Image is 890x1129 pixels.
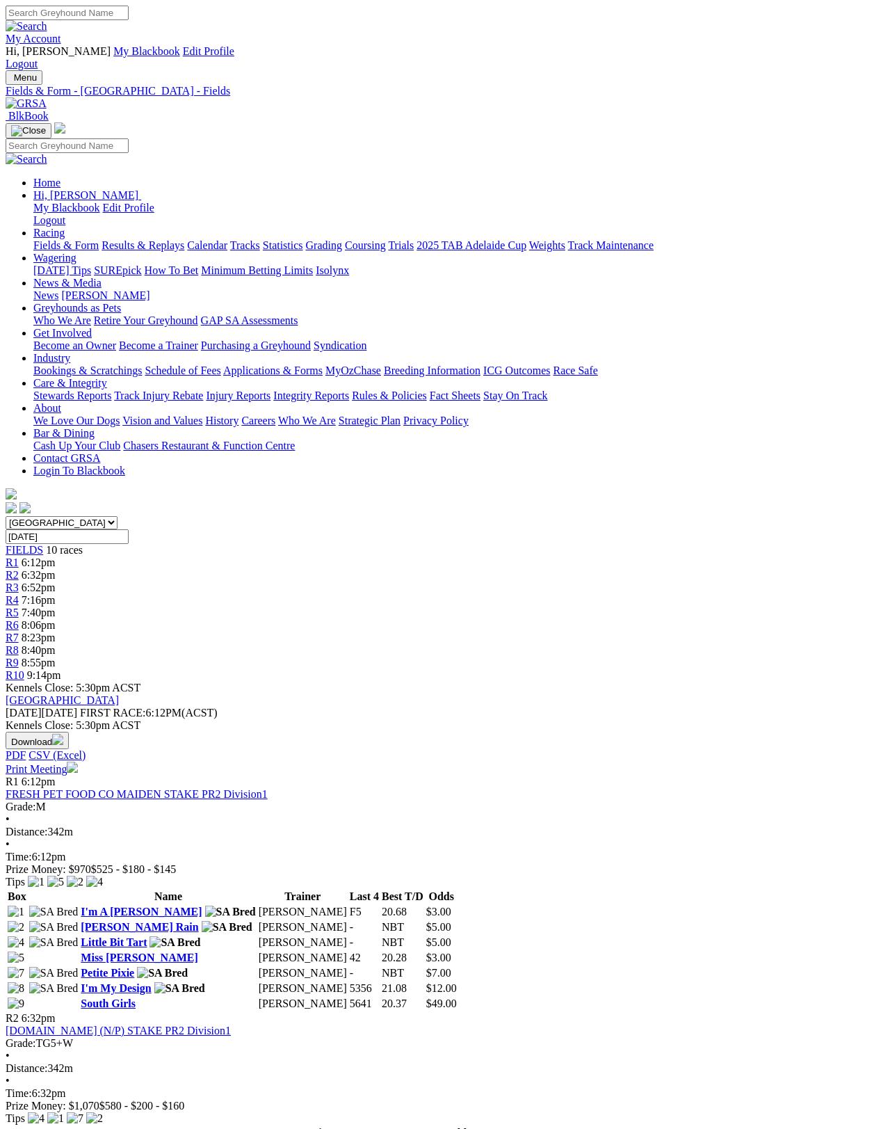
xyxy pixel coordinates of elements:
a: Edit Profile [183,45,234,57]
a: Fact Sheets [430,390,480,401]
span: $3.00 [426,906,451,918]
a: 2025 TAB Adelaide Cup [416,239,526,251]
td: - [349,966,380,980]
img: twitter.svg [19,502,31,513]
span: R9 [6,657,19,668]
a: Privacy Policy [403,415,469,426]
span: 8:06pm [22,619,56,631]
span: 6:32pm [22,1012,56,1024]
span: R3 [6,582,19,593]
a: I'm My Design [81,982,151,994]
a: Rules & Policies [352,390,427,401]
img: 1 [8,906,24,918]
a: MyOzChase [325,365,381,376]
a: Retire Your Greyhound [94,314,198,326]
a: Little Bit Tart [81,936,147,948]
a: Fields & Form - [GEOGRAPHIC_DATA] - Fields [6,85,884,97]
a: Injury Reports [206,390,270,401]
span: $12.00 [426,982,457,994]
a: News [33,289,58,301]
a: Isolynx [316,264,349,276]
img: 8 [8,982,24,995]
div: My Account [6,45,884,70]
td: 42 [349,951,380,965]
a: Miss [PERSON_NAME] [81,952,197,963]
a: Minimum Betting Limits [201,264,313,276]
div: 6:32pm [6,1087,884,1100]
td: [PERSON_NAME] [258,951,348,965]
span: R8 [6,644,19,656]
img: Search [6,153,47,166]
img: 2 [67,876,83,888]
a: We Love Our Dogs [33,415,120,426]
div: 6:12pm [6,851,884,863]
img: GRSA [6,97,47,110]
a: History [205,415,238,426]
a: How To Bet [145,264,199,276]
img: 5 [8,952,24,964]
span: $3.00 [426,952,451,963]
span: 6:12pm [22,776,56,787]
span: 8:23pm [22,632,56,643]
a: Grading [306,239,342,251]
span: $49.00 [426,998,457,1009]
td: [PERSON_NAME] [258,905,348,919]
div: Get Involved [33,339,884,352]
img: SA Bred [29,906,79,918]
td: - [349,936,380,950]
span: 9:14pm [27,669,61,681]
span: $5.00 [426,936,451,948]
img: 2 [8,921,24,934]
input: Select date [6,529,129,544]
td: NBT [381,966,424,980]
img: download.svg [52,734,63,745]
a: Track Injury Rebate [114,390,203,401]
span: Kennels Close: 5:30pm ACST [6,682,140,694]
td: 5641 [349,997,380,1011]
a: R5 [6,607,19,618]
span: 6:12PM(ACST) [80,707,218,719]
a: R2 [6,569,19,581]
span: Box [8,890,26,902]
td: 20.37 [381,997,424,1011]
a: Strategic Plan [339,415,400,426]
a: My Blackbook [33,202,100,214]
span: Tips [6,1112,25,1124]
img: SA Bred [205,906,256,918]
span: 7:40pm [22,607,56,618]
span: Tips [6,876,25,888]
a: Calendar [187,239,227,251]
img: 4 [8,936,24,949]
span: $5.00 [426,921,451,933]
img: SA Bred [29,982,79,995]
img: SA Bred [29,921,79,934]
td: NBT [381,936,424,950]
div: 342m [6,1062,884,1075]
a: Bookings & Scratchings [33,365,142,376]
div: 342m [6,826,884,838]
span: Time: [6,851,32,863]
button: Toggle navigation [6,70,42,85]
a: Breeding Information [384,365,480,376]
span: BlkBook [8,110,49,122]
a: Race Safe [553,365,597,376]
a: My Blackbook [113,45,180,57]
td: [PERSON_NAME] [258,997,348,1011]
span: Grade: [6,801,36,812]
a: Racing [33,227,65,239]
a: Track Maintenance [568,239,654,251]
a: R6 [6,619,19,631]
div: Prize Money: $1,070 [6,1100,884,1112]
a: Chasers Restaurant & Function Centre [123,440,295,451]
th: Best T/D [381,890,424,904]
a: R4 [6,594,19,606]
span: 7:16pm [22,594,56,606]
a: [GEOGRAPHIC_DATA] [6,694,119,706]
a: FIELDS [6,544,43,556]
div: Kennels Close: 5:30pm ACST [6,719,884,732]
div: Prize Money: $970 [6,863,884,876]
